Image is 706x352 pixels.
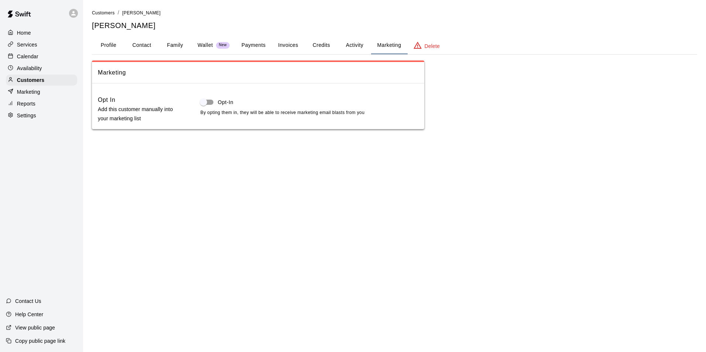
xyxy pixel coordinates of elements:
span: New [216,43,230,48]
a: Settings [6,110,77,121]
a: Home [6,27,77,38]
li: / [118,9,119,17]
h6: Opt In [98,95,115,105]
a: Customers [6,75,77,86]
nav: breadcrumb [92,9,697,17]
p: Wallet [198,41,213,49]
p: Calendar [17,53,38,60]
p: Settings [17,112,36,119]
a: Calendar [6,51,77,62]
button: Family [158,37,192,54]
button: Invoices [271,37,305,54]
a: Availability [6,63,77,74]
a: Marketing [6,86,77,97]
button: Profile [92,37,125,54]
p: Customers [17,76,44,84]
button: Activity [338,37,371,54]
div: basic tabs example [92,37,697,54]
p: Availability [17,65,42,72]
p: Help Center [15,311,43,318]
p: Marketing [17,88,40,96]
a: Customers [92,10,115,15]
p: Delete [425,42,440,50]
a: Services [6,39,77,50]
p: Reports [17,100,35,107]
button: Marketing [371,37,407,54]
p: Add this customer manually into your marketing list [98,105,181,123]
p: Home [17,29,31,37]
span: By opting them in, they will be able to receive marketing email blasts from you [201,109,418,117]
p: Contact Us [15,297,41,305]
span: [PERSON_NAME] [122,10,161,15]
p: Services [17,41,37,48]
a: Reports [6,98,77,109]
button: Contact [125,37,158,54]
button: Credits [305,37,338,54]
p: Copy public page link [15,337,65,345]
p: View public page [15,324,55,331]
button: Payments [236,37,271,54]
span: Marketing [98,68,418,77]
h5: [PERSON_NAME] [92,21,697,31]
span: Opt-In [218,99,233,106]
